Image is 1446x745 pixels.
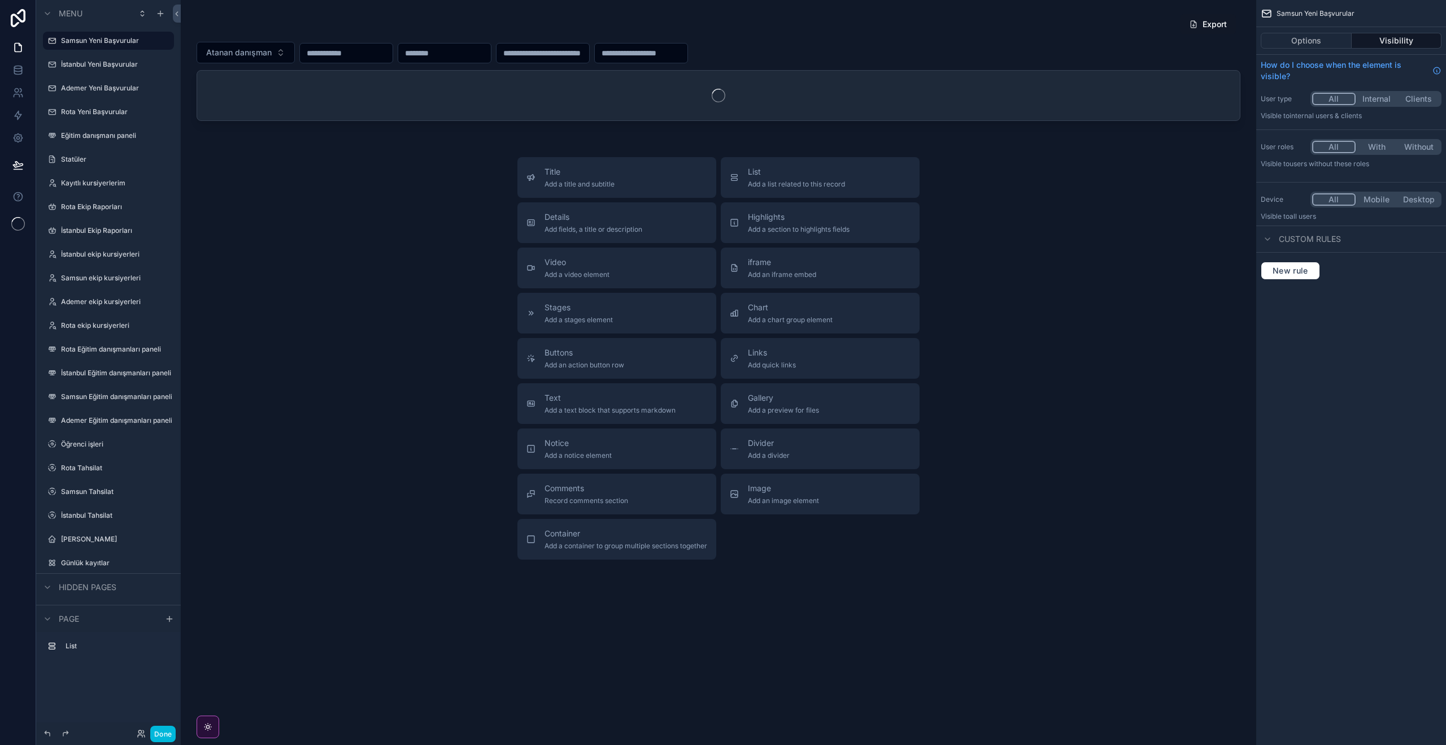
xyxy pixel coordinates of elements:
span: Notice [545,438,612,449]
label: Rota Tahsilat [61,464,167,473]
span: Buttons [545,347,624,358]
span: Comments [545,483,628,494]
button: Desktop [1397,193,1440,206]
a: İstanbul Ekip Raporları [61,226,167,235]
span: Highlights [748,211,850,223]
button: TitleAdd a title and subtitle [517,157,716,198]
label: Samsun Tahsilat [61,487,167,496]
button: ContainerAdd a container to group multiple sections together [517,519,716,560]
a: İstanbul Eğitim danışmanları paneli [61,369,171,378]
label: Günlük kayıtlar [61,558,167,568]
span: Add a text block that supports markdown [545,406,676,415]
span: Add a preview for files [748,406,819,415]
label: User roles [1261,142,1306,151]
span: Users without these roles [1290,159,1369,168]
span: Gallery [748,392,819,404]
span: Menu [59,8,82,19]
span: Text [545,392,676,404]
label: Kayıtlı kursiyerlerim [61,179,167,188]
span: Add a notice element [545,451,612,460]
span: Add a container to group multiple sections together [545,542,707,551]
button: All [1312,93,1356,105]
a: İstanbul ekip kursiyerleri [61,250,167,259]
label: Öğrenci işleri [61,440,167,449]
button: All [1312,193,1356,206]
span: Add fields, a title or description [545,225,642,234]
button: VideoAdd a video element [517,248,716,288]
span: Details [545,211,642,223]
label: İstanbul Tahsilat [61,511,167,520]
span: Add an image element [748,496,819,505]
label: Rota Ekip Raporları [61,202,167,211]
button: All [1312,141,1356,153]
span: Record comments section [545,496,628,505]
label: Samsun Yeni Başvurular [61,36,167,45]
span: Title [545,166,615,177]
label: Samsun ekip kursiyerleri [61,274,167,283]
span: Page [59,613,79,625]
span: List [748,166,845,177]
label: Ademer Yeni Başvurular [61,84,167,93]
button: CommentsRecord comments section [517,474,716,514]
label: List [66,642,165,651]
span: Add a section to highlights fields [748,225,850,234]
span: Image [748,483,819,494]
button: StagesAdd a stages element [517,293,716,333]
span: Add a stages element [545,315,613,324]
label: User type [1261,94,1306,103]
button: Done [150,726,176,742]
label: Statüler [61,155,167,164]
span: all users [1290,212,1316,220]
span: Custom rules [1279,233,1341,245]
button: ImageAdd an image element [721,474,920,514]
button: ButtonsAdd an action button row [517,338,716,379]
button: With [1356,141,1398,153]
button: DetailsAdd fields, a title or description [517,202,716,243]
span: Add a video element [545,270,609,279]
span: New rule [1268,266,1313,276]
p: Visible to [1261,212,1441,221]
span: Add an iframe embed [748,270,816,279]
label: Rota Yeni Başvurular [61,107,167,116]
label: Ademer Eğitim danışmanları paneli [61,416,172,425]
button: NoticeAdd a notice element [517,428,716,469]
span: Chart [748,302,833,313]
label: Rota ekip kursiyerleri [61,321,167,330]
label: İstanbul Yeni Başvurular [61,60,167,69]
span: iframe [748,257,816,268]
label: Rota Eğitim danışmanları paneli [61,345,167,354]
label: Device [1261,195,1306,204]
button: ListAdd a list related to this record [721,157,920,198]
a: How do I choose when the element is visible? [1261,59,1441,82]
button: Visibility [1352,33,1442,49]
span: Add a chart group element [748,315,833,324]
button: TextAdd a text block that supports markdown [517,383,716,424]
span: Hidden pages [59,582,116,593]
label: Eğitim danışmanı paneli [61,131,167,140]
span: Video [545,257,609,268]
button: Without [1397,141,1440,153]
span: Add quick links [748,361,796,370]
button: Mobile [1356,193,1398,206]
button: iframeAdd an iframe embed [721,248,920,288]
label: Ademer ekip kursiyerleri [61,297,167,306]
a: [PERSON_NAME] [61,535,167,544]
p: Visible to [1261,159,1441,168]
